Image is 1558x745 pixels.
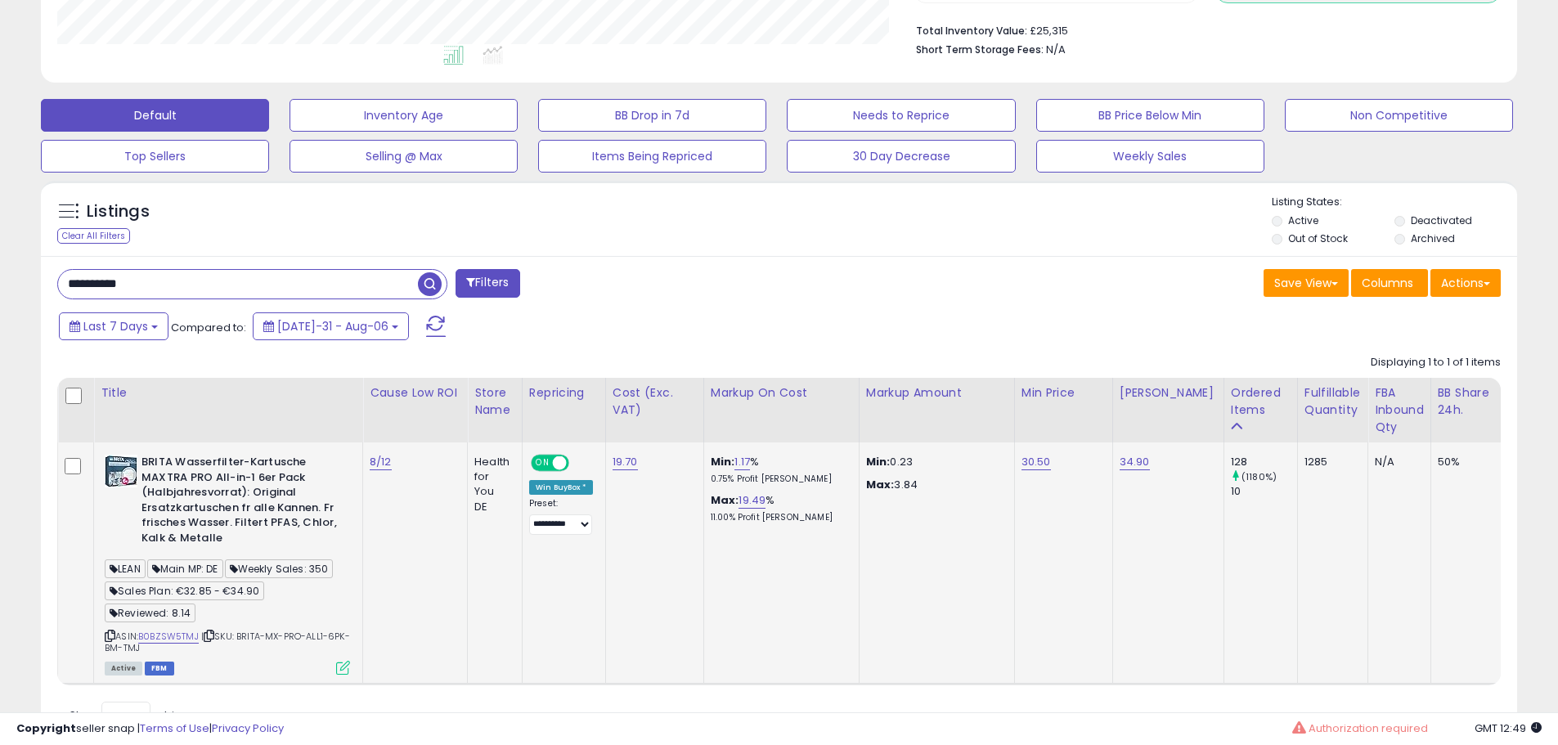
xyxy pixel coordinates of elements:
[456,269,519,298] button: Filters
[529,384,599,402] div: Repricing
[290,140,518,173] button: Selling @ Max
[1036,140,1264,173] button: Weekly Sales
[866,384,1008,402] div: Markup Amount
[105,581,264,600] span: Sales Plan: €32.85 - €34.90
[1288,213,1318,227] label: Active
[474,455,510,514] div: Health for You DE
[567,456,593,470] span: OFF
[1231,384,1291,419] div: Ordered Items
[787,140,1015,173] button: 30 Day Decrease
[538,140,766,173] button: Items Being Repriced
[711,454,735,469] b: Min:
[711,473,846,485] p: 0.75% Profit [PERSON_NAME]
[711,384,852,402] div: Markup on Cost
[59,312,168,340] button: Last 7 Days
[290,99,518,132] button: Inventory Age
[101,384,356,402] div: Title
[866,477,895,492] strong: Max:
[711,493,846,523] div: %
[916,20,1488,39] li: £25,315
[529,498,593,535] div: Preset:
[538,99,766,132] button: BB Drop in 7d
[474,384,515,419] div: Store Name
[613,454,638,470] a: 19.70
[711,492,739,508] b: Max:
[171,320,246,335] span: Compared to:
[105,604,195,622] span: Reviewed: 8.14
[1120,454,1150,470] a: 34.90
[1285,99,1513,132] button: Non Competitive
[57,228,130,244] div: Clear All Filters
[41,99,269,132] button: Default
[277,318,388,334] span: [DATE]-31 - Aug-06
[83,318,148,334] span: Last 7 Days
[703,378,859,442] th: The percentage added to the cost of goods (COGS) that forms the calculator for Min & Max prices.
[105,455,137,487] img: 51PsOOzS+iL._SL40_.jpg
[1272,195,1517,210] p: Listing States:
[1231,455,1297,469] div: 128
[363,378,468,442] th: CSV column name: cust_attr_5_Cause Low ROI
[734,454,750,470] a: 1.17
[370,384,460,402] div: Cause Low ROI
[1475,720,1542,736] span: 2025-08-14 12:49 GMT
[1288,231,1348,245] label: Out of Stock
[866,478,1002,492] p: 3.84
[739,492,766,509] a: 19.49
[105,559,146,578] span: LEAN
[16,721,284,737] div: seller snap | |
[70,707,187,723] span: Show: entries
[138,630,199,644] a: B0BZSW5TMJ
[141,455,340,550] b: BRITA Wasserfilter-Kartusche MAXTRA PRO All-in-1 6er Pack (Halbjahresvorrat): Original Ersatzkart...
[145,662,174,675] span: FBM
[1046,42,1066,57] span: N/A
[87,200,150,223] h5: Listings
[1264,269,1349,297] button: Save View
[225,559,334,578] span: Weekly Sales: 350
[1438,455,1492,469] div: 50%
[916,43,1044,56] b: Short Term Storage Fees:
[532,456,553,470] span: ON
[1241,470,1277,483] small: (1180%)
[1375,455,1418,469] div: N/A
[16,720,76,736] strong: Copyright
[1362,275,1413,291] span: Columns
[787,99,1015,132] button: Needs to Reprice
[1304,455,1355,469] div: 1285
[1411,231,1455,245] label: Archived
[711,455,846,485] div: %
[916,24,1027,38] b: Total Inventory Value:
[1021,454,1051,470] a: 30.50
[253,312,409,340] button: [DATE]-31 - Aug-06
[529,480,593,495] div: Win BuyBox *
[1375,384,1424,436] div: FBA inbound Qty
[1351,269,1428,297] button: Columns
[1231,484,1297,499] div: 10
[613,384,697,419] div: Cost (Exc. VAT)
[1036,99,1264,132] button: BB Price Below Min
[105,630,350,654] span: | SKU: BRITA-MX-PRO-ALL1-6PK-BM-TMJ
[1021,384,1106,402] div: Min Price
[1430,269,1501,297] button: Actions
[105,662,142,675] span: All listings currently available for purchase on Amazon
[212,720,284,736] a: Privacy Policy
[1411,213,1472,227] label: Deactivated
[370,454,392,470] a: 8/12
[140,720,209,736] a: Terms of Use
[105,455,350,673] div: ASIN:
[1120,384,1217,402] div: [PERSON_NAME]
[866,454,891,469] strong: Min:
[711,512,846,523] p: 11.00% Profit [PERSON_NAME]
[41,140,269,173] button: Top Sellers
[1371,355,1501,370] div: Displaying 1 to 1 of 1 items
[1304,384,1361,419] div: Fulfillable Quantity
[1438,384,1497,419] div: BB Share 24h.
[147,559,223,578] span: Main MP: DE
[866,455,1002,469] p: 0.23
